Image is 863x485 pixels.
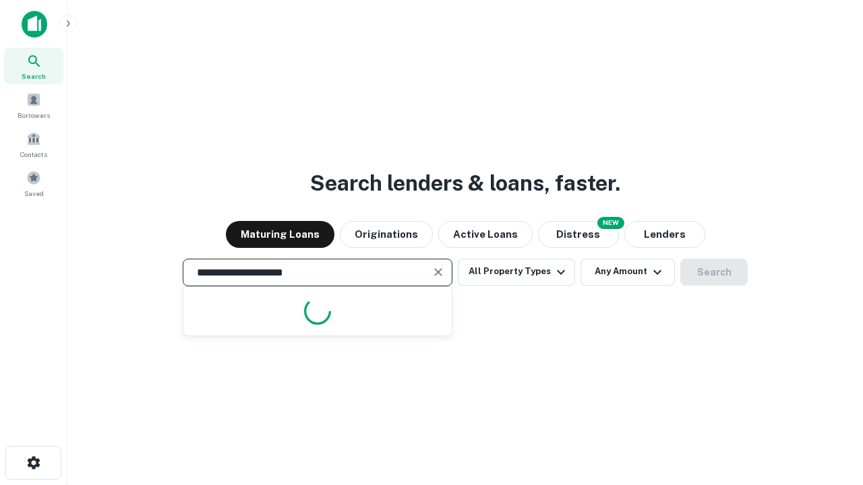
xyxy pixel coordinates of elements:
button: Active Loans [438,221,533,248]
h3: Search lenders & loans, faster. [310,167,620,199]
div: NEW [597,217,624,229]
span: Search [22,71,46,82]
button: All Property Types [458,259,575,286]
a: Saved [4,165,63,201]
button: Clear [429,263,448,282]
span: Contacts [20,149,47,160]
button: Maturing Loans [226,221,334,248]
button: Lenders [624,221,705,248]
a: Search [4,48,63,84]
button: Any Amount [581,259,675,286]
span: Saved [24,188,44,199]
a: Contacts [4,126,63,162]
a: Borrowers [4,87,63,123]
span: Borrowers [18,110,50,121]
iframe: Chat Widget [796,377,863,442]
button: Originations [340,221,433,248]
img: capitalize-icon.png [22,11,47,38]
button: Search distressed loans with lien and other non-mortgage details. [538,221,619,248]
